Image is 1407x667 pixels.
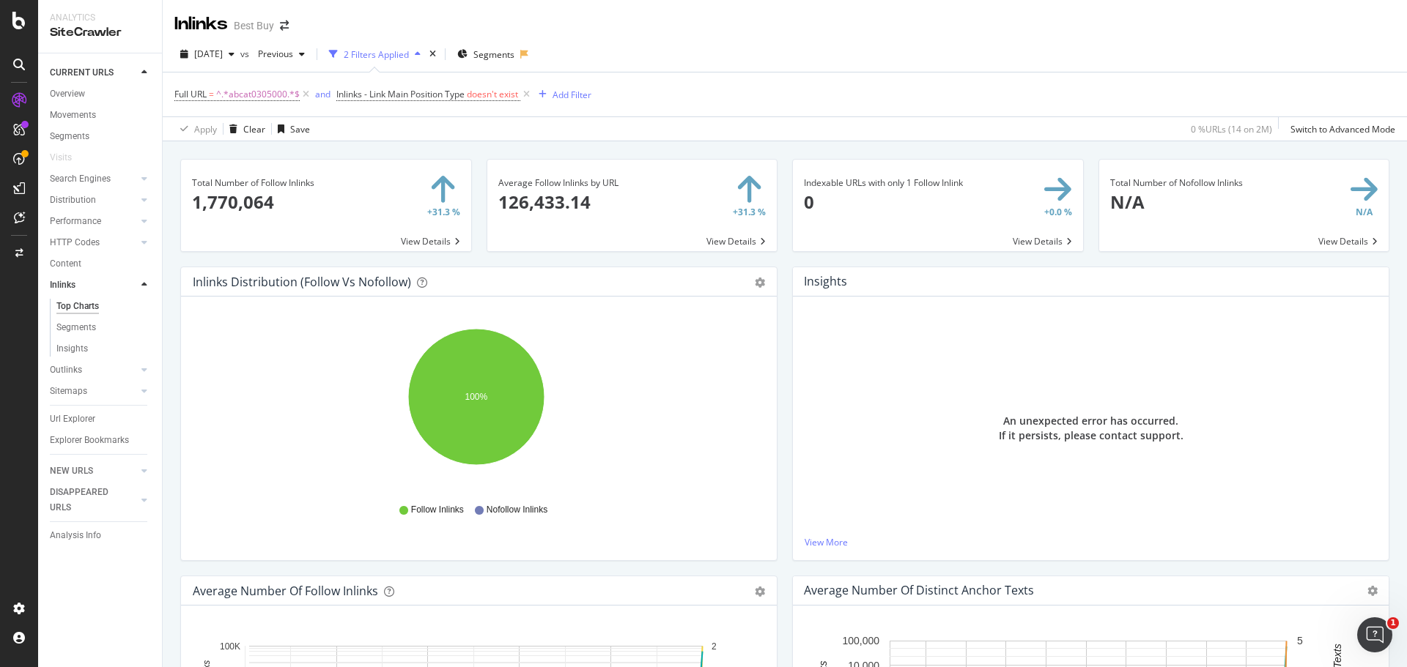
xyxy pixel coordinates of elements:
h4: Average Number of Distinct Anchor Texts [804,581,1034,600]
a: Search Engines [50,171,137,187]
div: Top Charts [56,299,99,314]
text: 100% [465,392,488,402]
span: vs [240,48,252,60]
div: Inlinks [174,12,228,37]
div: and [315,88,330,100]
div: Url Explorer [50,411,95,427]
button: Clear [224,117,265,141]
a: View More [805,536,1377,548]
div: Segments [56,320,96,335]
text: 100K [220,641,240,652]
div: Sitemaps [50,384,87,399]
div: Segments [50,129,89,144]
div: Inlinks Distribution (Follow vs Nofollow) [193,275,411,289]
span: Follow Inlinks [411,504,464,516]
iframe: Intercom live chat [1357,617,1392,652]
span: 2025 Aug. 19th [194,48,223,60]
i: Options [1367,586,1378,596]
a: Segments [56,320,152,335]
a: Content [50,256,152,272]
a: Visits [50,150,86,165]
a: Outlinks [50,362,137,378]
div: Outlinks [50,362,82,378]
div: gear [755,277,765,288]
div: gear [755,586,765,597]
div: Distribution [50,193,96,208]
div: Save [290,123,310,135]
a: Segments [50,129,152,144]
button: Apply [174,117,217,141]
button: Previous [252,42,311,66]
button: Segments [451,42,520,66]
div: Visits [50,150,72,165]
a: NEW URLS [50,463,137,479]
button: 2 Filters Applied [323,42,426,66]
a: Url Explorer [50,411,152,427]
span: Inlinks - Link Main Position Type [336,88,465,100]
span: doesn't exist [467,88,518,100]
a: CURRENT URLS [50,65,137,81]
span: = [209,88,214,100]
button: Add Filter [533,86,591,103]
div: Search Engines [50,171,111,187]
div: Analysis Info [50,528,101,543]
div: CURRENT URLS [50,65,114,81]
a: Overview [50,86,152,102]
div: Inlinks [50,277,75,293]
div: Insights [56,341,88,357]
button: [DATE] [174,42,240,66]
a: Inlinks [50,277,137,293]
div: 0 % URLs ( 14 on 2M ) [1191,123,1272,135]
div: Clear [243,123,265,135]
a: HTTP Codes [50,235,137,250]
button: Switch to Advanced Mode [1285,117,1395,141]
div: arrow-right-arrow-left [280,21,289,31]
span: 1 [1387,617,1399,629]
a: Top Charts [56,299,152,314]
div: Content [50,256,81,272]
div: NEW URLS [50,463,93,479]
div: DISAPPEARED URLS [50,485,124,515]
div: Apply [194,123,217,135]
div: Average Number of Follow Inlinks [193,584,378,598]
div: Movements [50,108,96,123]
button: Save [272,117,310,141]
a: Analysis Info [50,528,152,543]
div: Performance [50,214,101,229]
div: SiteCrawler [50,24,150,41]
button: and [315,87,330,101]
svg: A chart. [193,320,760,490]
a: Sitemaps [50,384,137,399]
div: times [426,47,439,62]
a: Movements [50,108,152,123]
div: Overview [50,86,85,102]
text: 100,000 [842,636,879,647]
div: Analytics [50,12,150,24]
h4: Insights [804,272,847,291]
span: Previous [252,48,293,60]
a: DISAPPEARED URLS [50,485,137,515]
div: Switch to Advanced Mode [1290,123,1395,135]
a: Distribution [50,193,137,208]
div: Best Buy [234,18,274,33]
div: Explorer Bookmarks [50,433,129,448]
a: Explorer Bookmarks [50,433,152,448]
span: An unexpected error has occurred. If it persists, please contact support. [999,414,1183,443]
a: Insights [56,341,152,357]
span: Full URL [174,88,207,100]
text: 5 [1297,636,1303,647]
text: 2 [712,641,717,652]
div: HTTP Codes [50,235,100,250]
a: Performance [50,214,137,229]
div: Add Filter [553,89,591,101]
span: ^.*abcat0305000.*$ [216,84,300,105]
div: 2 Filters Applied [344,48,409,61]
span: Segments [473,48,514,61]
span: Nofollow Inlinks [487,504,547,516]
